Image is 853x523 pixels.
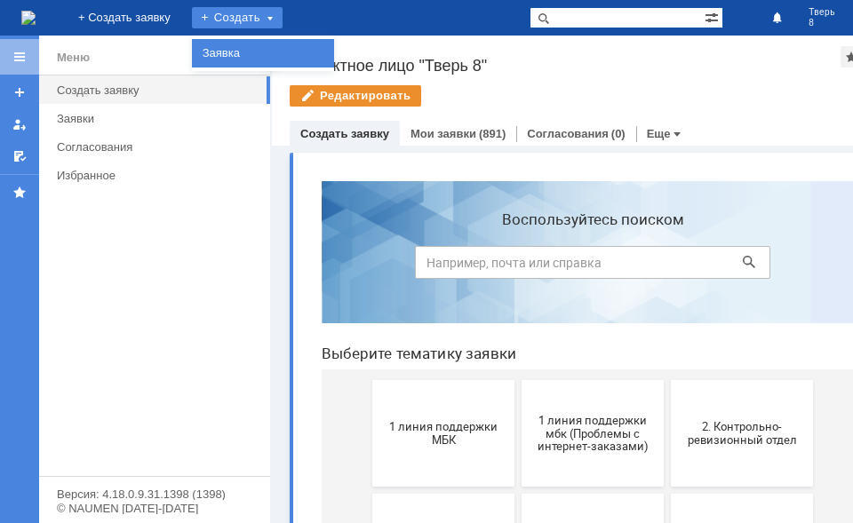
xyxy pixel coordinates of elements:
a: Согласования [527,127,609,140]
span: 6. Закупки [70,487,202,500]
span: Расширенный поиск [705,8,722,25]
button: 2. Контрольно-ревизионный отдел [363,213,506,320]
div: Контактное лицо "Тверь 8" [290,57,841,75]
button: 3. Отдел логистики [65,327,207,433]
div: Меню [57,47,90,68]
button: 1 линия поддержки мбк (Проблемы с интернет-заказами) [214,213,356,320]
a: Согласования [50,133,267,161]
div: Согласования [57,140,259,154]
div: © NAUMEN [DATE]-[DATE] [57,503,252,514]
button: 1 линия поддержки МБК [65,213,207,320]
span: 1 линия поддержки мбк (Проблемы с интернет-заказами) [219,246,351,286]
span: 3. Отдел логистики [70,373,202,386]
label: Воспользуйтесь поиском [108,44,463,61]
div: Версия: 4.18.0.9.31.1398 (1398) [57,488,252,500]
a: Мои заявки [411,127,476,140]
a: Мои согласования [5,142,34,170]
a: Заявка [195,43,331,64]
button: 4. Маркетинг [214,327,356,433]
span: 5. Административно-хозяйственный отдел [369,367,500,393]
button: 5. Административно-хозяйственный отдел [363,327,506,433]
div: (0) [611,127,626,140]
a: Перейти на домашнюю страницу [21,11,36,25]
span: Тверь [809,7,835,18]
a: Заявки [50,105,267,132]
span: 7. Служба безопасности [219,487,351,500]
div: Избранное [57,169,240,182]
div: (891) [479,127,506,140]
span: 8 [809,18,835,28]
div: Создать заявку [57,83,259,97]
div: Заявки [57,112,259,125]
span: 4. Маркетинг [219,373,351,386]
header: Выберите тематику заявки [14,178,556,195]
a: Еще [647,127,671,140]
input: Например, почта или справка [108,79,463,112]
span: 8. Отдел качества [369,487,500,500]
a: Создать заявку [50,76,267,104]
span: 1 линия поддержки МБК [70,253,202,280]
img: logo [21,11,36,25]
a: Мои заявки [5,110,34,139]
span: 2. Контрольно-ревизионный отдел [369,253,500,280]
a: Создать заявку [5,78,34,107]
a: Создать заявку [300,127,389,140]
div: Создать [192,7,283,28]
